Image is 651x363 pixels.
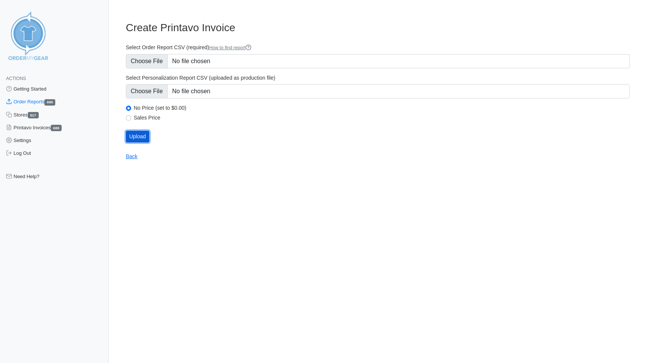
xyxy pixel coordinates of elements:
span: 517 [28,112,39,118]
h3: Create Printavo Invoice [126,21,630,34]
a: Back [126,153,138,159]
span: 688 [51,125,62,131]
label: Select Personalization Report CSV (uploaded as production file) [126,74,630,81]
input: Upload [126,131,149,142]
span: 690 [44,99,55,106]
label: Sales Price [134,114,630,121]
label: Select Order Report CSV (required) [126,44,630,51]
label: No Price (set to $0.00) [134,104,630,111]
span: Actions [6,76,26,81]
a: How to find report [209,45,251,50]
